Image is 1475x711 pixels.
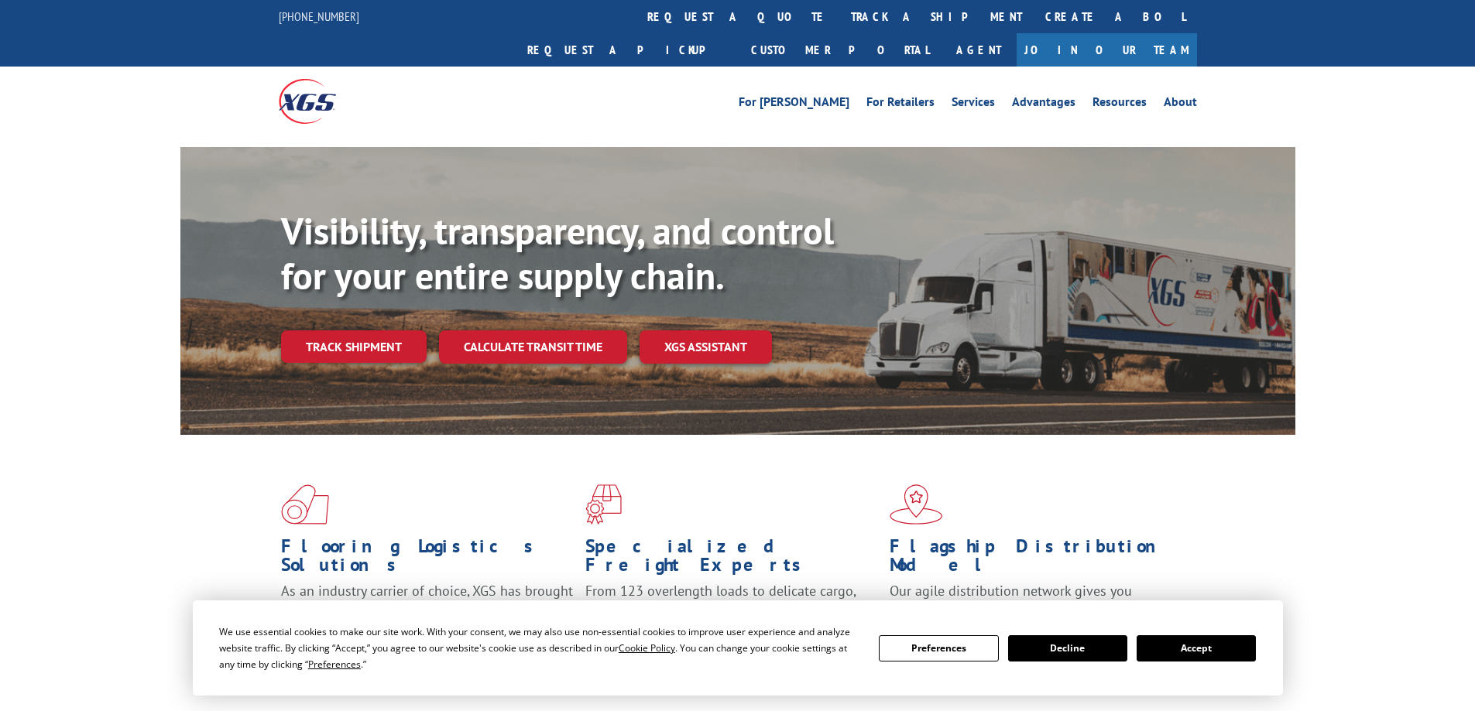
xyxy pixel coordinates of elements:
[281,330,427,363] a: Track shipment
[281,582,573,637] span: As an industry carrier of choice, XGS has brought innovation and dedication to flooring logistics...
[1093,96,1147,113] a: Resources
[941,33,1017,67] a: Agent
[193,600,1283,696] div: Cookie Consent Prompt
[219,624,860,672] div: We use essential cookies to make our site work. With your consent, we may also use non-essential ...
[1017,33,1197,67] a: Join Our Team
[281,537,574,582] h1: Flooring Logistics Solutions
[281,207,834,299] b: Visibility, transparency, and control for your entire supply chain.
[585,484,622,525] img: xgs-icon-focused-on-flooring-red
[890,537,1182,582] h1: Flagship Distribution Model
[439,330,627,364] a: Calculate transit time
[279,9,359,24] a: [PHONE_NUMBER]
[281,484,329,525] img: xgs-icon-total-supply-chain-intelligence-red
[1012,96,1075,113] a: Advantages
[1137,635,1256,661] button: Accept
[866,96,935,113] a: For Retailers
[739,96,849,113] a: For [PERSON_NAME]
[640,330,772,364] a: XGS ASSISTANT
[585,537,878,582] h1: Specialized Freight Experts
[516,33,739,67] a: Request a pickup
[879,635,998,661] button: Preferences
[308,658,361,671] span: Preferences
[585,582,878,651] p: From 123 overlength loads to delicate cargo, our experienced staff knows the best way to move you...
[1008,635,1127,661] button: Decline
[1164,96,1197,113] a: About
[739,33,941,67] a: Customer Portal
[619,641,675,655] span: Cookie Policy
[890,582,1175,618] span: Our agile distribution network gives you nationwide inventory management on demand.
[890,484,943,525] img: xgs-icon-flagship-distribution-model-red
[952,96,995,113] a: Services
